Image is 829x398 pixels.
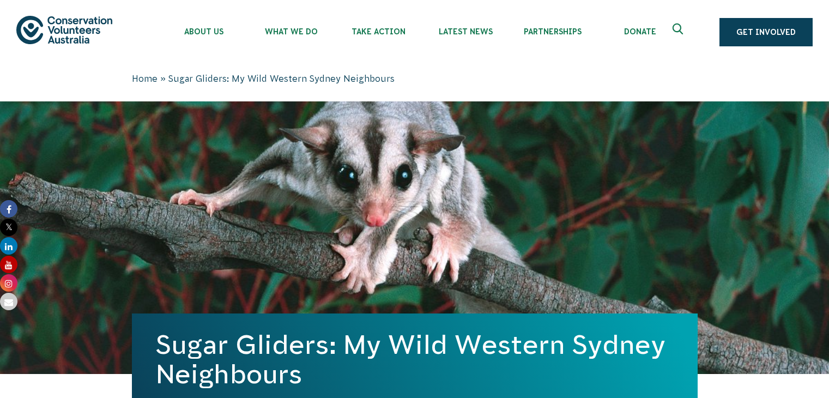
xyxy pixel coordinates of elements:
span: Latest News [422,27,509,36]
span: About Us [160,27,247,36]
span: What We Do [247,27,335,36]
span: Sugar Gliders: My Wild Western Sydney Neighbours [168,74,395,83]
h1: Sugar Gliders: My Wild Western Sydney Neighbours [156,330,674,389]
span: » [160,74,166,83]
a: Get Involved [719,18,813,46]
a: Home [132,74,158,83]
span: Expand search box [673,23,686,41]
span: Donate [596,27,683,36]
span: Take Action [335,27,422,36]
button: Expand search box Close search box [666,19,692,45]
img: logo.svg [16,16,112,44]
span: Partnerships [509,27,596,36]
